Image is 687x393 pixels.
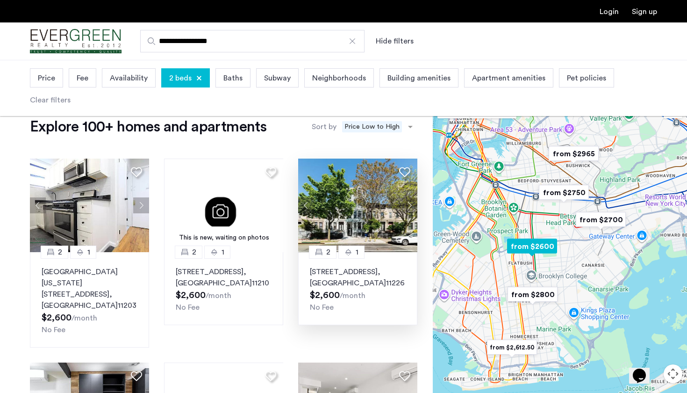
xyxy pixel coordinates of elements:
[356,247,358,258] span: 1
[42,313,72,322] span: $2,600
[30,95,71,106] div: Clear filters
[298,252,417,325] a: 21[STREET_ADDRESS], [GEOGRAPHIC_DATA]11226No Fee
[629,356,659,384] iframe: chat widget
[77,73,88,84] span: Fee
[169,73,192,84] span: 2 beds
[310,266,406,289] p: [STREET_ADDRESS] 11226
[312,121,336,132] label: Sort by
[30,24,122,59] a: Cazamio Logo
[30,252,149,348] a: 21[GEOGRAPHIC_DATA][US_STATE][STREET_ADDRESS], [GEOGRAPHIC_DATA]11203No Fee
[140,30,365,52] input: Apartment Search
[42,326,65,334] span: No Fee
[298,159,418,252] img: 2010_638490573135093216.jpeg
[567,73,606,84] span: Pet policies
[222,247,224,258] span: 1
[30,159,150,252] img: 218_638524199108463841.jpeg
[206,292,231,299] sub: /month
[72,314,97,322] sub: /month
[535,182,593,203] div: from $2750
[342,121,402,132] span: Price Low to High
[298,197,314,213] button: Previous apartment
[472,73,545,84] span: Apartment amenities
[310,291,340,300] span: $2,600
[483,337,541,358] div: from $2,612.50
[164,252,283,325] a: 21[STREET_ADDRESS], [GEOGRAPHIC_DATA]11210No Fee
[632,8,657,15] a: Registration
[312,73,366,84] span: Neighborhoods
[164,159,284,252] img: 3.gif
[176,291,206,300] span: $2,600
[503,236,561,257] div: from $2600
[376,36,414,47] button: Show or hide filters
[572,209,630,230] div: from $2700
[401,197,417,213] button: Next apartment
[42,266,137,311] p: [GEOGRAPHIC_DATA][US_STATE][STREET_ADDRESS] 11203
[664,364,682,383] button: Map camera controls
[30,24,122,59] img: logo
[58,247,62,258] span: 2
[264,73,291,84] span: Subway
[387,73,451,84] span: Building amenities
[133,197,149,213] button: Next apartment
[87,247,90,258] span: 1
[504,284,561,305] div: from $2800
[340,292,365,299] sub: /month
[30,197,46,213] button: Previous apartment
[310,304,334,311] span: No Fee
[110,73,148,84] span: Availability
[545,143,602,164] div: from $2965
[600,8,619,15] a: Login
[176,304,200,311] span: No Fee
[223,73,243,84] span: Baths
[339,118,417,135] ng-select: sort-apartment
[169,233,279,243] div: This is new, waiting on photos
[192,247,196,258] span: 2
[326,247,330,258] span: 2
[30,117,266,136] h1: Explore 100+ homes and apartments
[176,266,272,289] p: [STREET_ADDRESS] 11210
[164,159,284,252] a: This is new, waiting on photos
[38,73,55,84] span: Price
